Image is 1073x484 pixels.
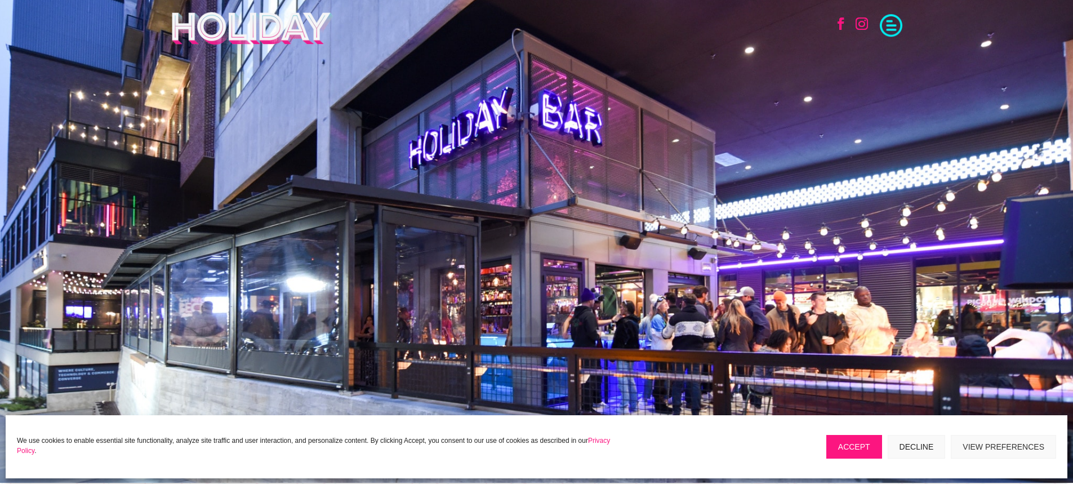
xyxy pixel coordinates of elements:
[171,11,335,45] img: Holiday
[826,435,882,459] button: Accept
[171,38,335,47] a: Holiday
[888,435,946,459] button: Decline
[17,436,626,456] p: We use cookies to enable essential site functionality, analyze site traffic and user interaction,...
[849,11,874,36] a: Follow on Instagram
[829,11,853,36] a: Follow on Facebook
[17,437,610,455] a: Privacy Policy
[951,435,1056,459] button: View preferences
